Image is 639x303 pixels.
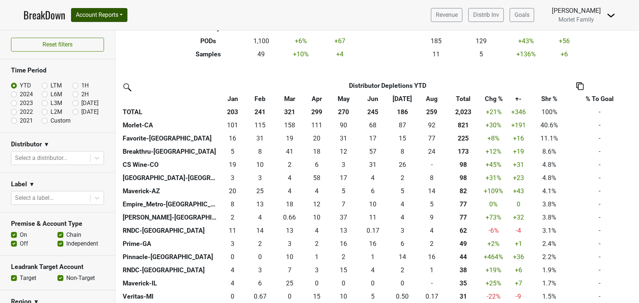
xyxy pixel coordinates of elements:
[222,199,244,209] div: 8
[220,237,246,250] td: 3
[569,184,630,198] td: -
[20,274,36,283] label: Target
[447,132,480,145] th: 225.078
[569,92,630,105] th: % To Goal: activate to sort column ascending
[306,186,327,196] div: 4
[331,147,357,156] div: 12
[245,145,275,158] td: 8.334
[11,141,42,148] h3: Distributor
[245,105,275,119] th: 241
[304,171,329,184] td: 58.333
[419,186,445,196] div: 14
[121,237,220,250] th: Prime-GA
[222,213,244,222] div: 2
[306,199,327,209] div: 12
[11,38,104,52] button: Reset filters
[71,8,127,22] button: Account Reports
[304,145,329,158] td: 18.167
[509,199,528,209] div: 0
[447,92,480,105] th: Total: activate to sort column ascending
[329,158,358,171] td: 3.167
[245,237,275,250] td: 1.5
[388,211,417,224] td: 4
[480,198,508,211] td: 0 %
[81,81,89,90] label: 1H
[220,171,246,184] td: 2.5
[447,158,480,171] th: 97.833
[459,34,504,48] td: 129
[306,213,327,222] div: 10
[530,92,569,105] th: Shr %: activate to sort column ascending
[275,171,305,184] td: 3.834
[389,173,415,183] div: 2
[277,134,303,143] div: 19
[222,173,244,183] div: 3
[419,226,445,235] div: 4
[417,145,447,158] td: 24
[329,211,358,224] td: 36.59
[480,184,508,198] td: +109 %
[306,226,327,235] div: 4
[51,81,62,90] label: LTM
[358,145,388,158] td: 57.255
[530,119,569,132] td: 40.6%
[220,184,246,198] td: 20.001
[480,132,508,145] td: +8 %
[275,105,305,119] th: 321
[530,198,569,211] td: 3.8%
[306,147,327,156] div: 18
[275,158,305,171] td: 2
[389,186,415,196] div: 5
[417,198,447,211] td: 5.33
[220,92,246,105] th: Jan: activate to sort column ascending
[331,134,357,143] div: 31
[222,226,244,235] div: 11
[447,105,480,119] th: 2,023
[20,90,33,99] label: 2024
[245,92,275,105] th: Feb: activate to sort column ascending
[459,48,504,61] td: 5
[329,105,358,119] th: 270
[509,134,528,143] div: +16
[414,48,458,61] td: 11
[448,160,478,169] div: 98
[121,92,220,105] th: &nbsp;: activate to sort column ascending
[360,186,386,196] div: 6
[448,147,478,156] div: 173
[552,6,601,15] div: [PERSON_NAME]
[220,158,246,171] td: 18.834
[486,108,502,116] span: +21%
[220,105,246,119] th: 203
[121,158,220,171] th: CS Wine-CO
[304,132,329,145] td: 19.582
[277,120,303,130] div: 158
[419,173,445,183] div: 8
[447,171,480,184] th: 97.669
[388,132,417,145] td: 14.667
[360,226,386,235] div: 0.17
[389,160,415,169] div: 26
[509,226,528,235] div: -4
[275,145,305,158] td: 40.667
[11,67,104,74] h3: Time Period
[569,224,630,237] td: -
[389,147,415,156] div: 8
[360,147,386,156] div: 57
[509,147,528,156] div: +19
[331,120,357,130] div: 90
[549,34,580,48] td: +56
[51,116,71,125] label: Custom
[419,120,445,130] div: 92
[559,16,594,23] span: Morlet Family
[569,132,630,145] td: -
[11,220,104,228] h3: Premise & Account Type
[480,145,508,158] td: +12 %
[121,119,220,132] th: Morlet-CA
[280,34,322,48] td: +6 %
[448,226,478,235] div: 62
[530,171,569,184] td: 4.8%
[322,34,357,48] td: +67
[329,198,358,211] td: 6.5
[23,7,65,23] a: BreakDown
[480,119,508,132] td: +30 %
